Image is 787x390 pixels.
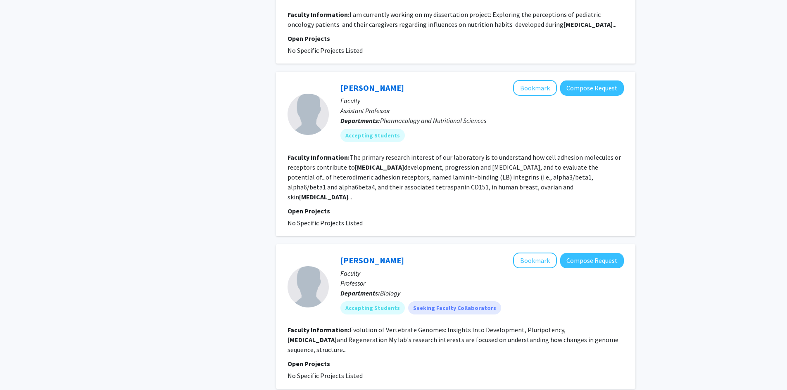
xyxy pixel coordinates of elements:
[299,193,348,201] b: [MEDICAL_DATA]
[288,10,350,19] b: Faculty Information:
[288,326,618,354] fg-read-more: Evolution of Vertebrate Genomes: Insights Into Development, Pluripotency, and Regeneration My lab...
[513,253,557,268] button: Add Jeramiah Smith to Bookmarks
[288,206,624,216] p: Open Projects
[340,116,380,125] b: Departments:
[355,163,404,171] b: [MEDICAL_DATA]
[340,106,624,116] p: Assistant Professor
[288,33,624,43] p: Open Projects
[288,153,621,201] fg-read-more: The primary research interest of our laboratory is to understand how cell adhesion molecules or r...
[288,371,363,380] span: No Specific Projects Listed
[340,255,404,265] a: [PERSON_NAME]
[408,301,501,314] mat-chip: Seeking Faculty Collaborators
[288,219,363,227] span: No Specific Projects Listed
[288,46,363,54] span: No Specific Projects Listed
[340,289,380,297] b: Departments:
[288,359,624,369] p: Open Projects
[380,116,486,125] span: Pharmacology and Nutritional Sciences
[340,268,624,278] p: Faculty
[560,80,624,96] button: Compose Request to Xiuwei Yang
[6,353,35,384] iframe: Chat
[340,278,624,288] p: Professor
[340,96,624,106] p: Faculty
[380,289,400,297] span: Biology
[340,301,405,314] mat-chip: Accepting Students
[340,129,405,142] mat-chip: Accepting Students
[288,326,350,334] b: Faculty Information:
[288,153,350,161] b: Faculty Information:
[288,336,337,344] b: [MEDICAL_DATA]
[513,80,557,96] button: Add Xiuwei Yang to Bookmarks
[340,83,404,93] a: [PERSON_NAME]
[288,10,616,28] fg-read-more: I am currently working on my dissertation project: Exploring the perceptions of pediatric oncolog...
[564,20,613,28] b: [MEDICAL_DATA]
[560,253,624,268] button: Compose Request to Jeramiah Smith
